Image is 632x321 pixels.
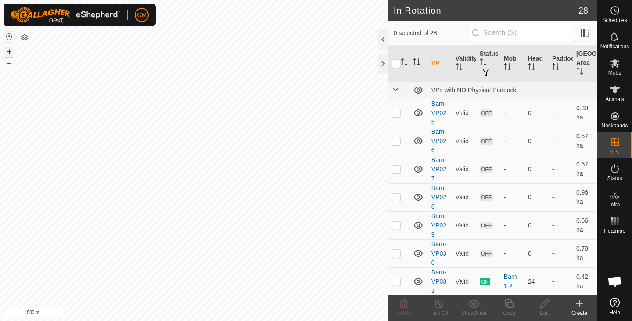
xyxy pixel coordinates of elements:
td: 0.67 ha [573,155,597,183]
div: Edit [527,309,562,317]
td: 0.66 ha [573,211,597,239]
td: 24 [524,267,549,296]
td: Valid [452,267,476,296]
div: Turn Off [421,309,456,317]
td: Valid [452,211,476,239]
span: 0 selected of 28 [394,29,469,38]
span: Heatmap [604,228,625,234]
span: Mobs [608,70,621,76]
button: + [4,46,14,57]
span: GM [137,11,147,20]
h2: In Rotation [394,5,578,16]
td: 0.96 ha [573,183,597,211]
div: - [504,137,521,146]
span: Animals [605,97,624,102]
td: Valid [452,127,476,155]
td: 0 [524,155,549,183]
a: Barn-VP025 [431,100,446,126]
button: Reset Map [4,32,14,42]
span: OFF [480,137,493,145]
img: Gallagher Logo [11,7,120,23]
span: Notifications [600,44,629,49]
td: - [549,127,573,155]
p-sorticon: Activate to sort [480,60,487,67]
a: Barn-VP027 [431,156,446,182]
div: - [504,193,521,202]
th: Status [476,46,500,82]
td: - [549,155,573,183]
a: Barn-VP030 [431,241,446,266]
th: Mob [500,46,524,82]
span: OFF [480,222,493,229]
td: Valid [452,155,476,183]
span: ON [480,278,490,285]
th: Paddock [549,46,573,82]
p-sorticon: Activate to sort [413,60,420,67]
p-sorticon: Activate to sort [528,65,535,72]
td: 0 [524,99,549,127]
span: Neckbands [601,123,628,128]
p-sorticon: Activate to sort [456,65,463,72]
div: Open chat [602,268,628,295]
span: Schedules [602,18,627,23]
span: 28 [578,4,588,17]
td: - [549,99,573,127]
span: Help [609,310,620,315]
span: OFF [480,194,493,201]
th: Validity [452,46,476,82]
button: Map Layers [19,32,30,43]
span: OFF [480,109,493,117]
div: - [504,108,521,118]
a: Barn-VP029 [431,213,446,238]
span: OFF [480,166,493,173]
a: Contact Us [203,310,229,317]
div: - [504,221,521,230]
span: VPs [610,149,619,155]
div: Create [562,309,597,317]
td: 0.42 ha [573,267,597,296]
th: [GEOGRAPHIC_DATA] Area [573,46,597,82]
div: Barn 1-2 [504,272,521,291]
td: - [549,183,573,211]
p-sorticon: Activate to sort [401,60,408,67]
div: Copy [492,309,527,317]
td: 0.39 ha [573,99,597,127]
div: - [504,249,521,258]
td: Valid [452,183,476,211]
input: Search (S) [469,24,575,42]
span: OFF [480,250,493,257]
a: Barn-VP026 [431,128,446,154]
span: Status [607,176,622,181]
td: - [549,211,573,239]
a: Privacy Policy [159,310,192,317]
div: VPs with NO Physical Paddock [431,87,593,94]
p-sorticon: Activate to sort [504,65,511,72]
div: Show/Hide [456,309,492,317]
a: Help [597,294,632,319]
span: Infra [609,202,620,207]
td: Valid [452,239,476,267]
span: Delete [396,310,412,316]
th: VP [428,46,452,82]
td: 0 [524,183,549,211]
div: - [504,165,521,174]
td: 0.57 ha [573,127,597,155]
td: - [549,239,573,267]
a: Barn-VP031 [431,269,446,294]
a: Barn-VP028 [431,184,446,210]
p-sorticon: Activate to sort [576,69,583,76]
td: 0 [524,239,549,267]
th: Head [524,46,549,82]
td: 0 [524,127,549,155]
td: 0 [524,211,549,239]
button: – [4,58,14,68]
td: Valid [452,99,476,127]
p-sorticon: Activate to sort [552,65,559,72]
td: - [549,267,573,296]
td: 0.79 ha [573,239,597,267]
